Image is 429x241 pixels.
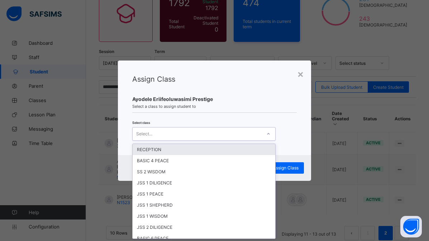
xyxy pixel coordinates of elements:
div: × [297,68,304,80]
span: Ayodele Eriifeoluwasimi Prestige [132,96,297,102]
div: SS 2 WISDOM [133,166,275,177]
div: JSS 2 DILIGENCE [133,222,275,233]
span: Select class [132,121,150,125]
div: JSS 1 DILIGENCE [133,177,275,188]
div: Select... [136,127,152,141]
div: RECEPTION [133,144,275,155]
div: BASIC 4 PEACE [133,155,275,166]
div: JSS 1 SHEPHERD [133,199,275,211]
div: JSS 1 WISDOM [133,211,275,222]
span: Assign Class [132,75,175,83]
span: Assign Class [273,165,299,170]
div: JSS 1 PEACE [133,188,275,199]
span: Select a class to assign student to [132,104,297,109]
button: Open asap [400,216,422,237]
